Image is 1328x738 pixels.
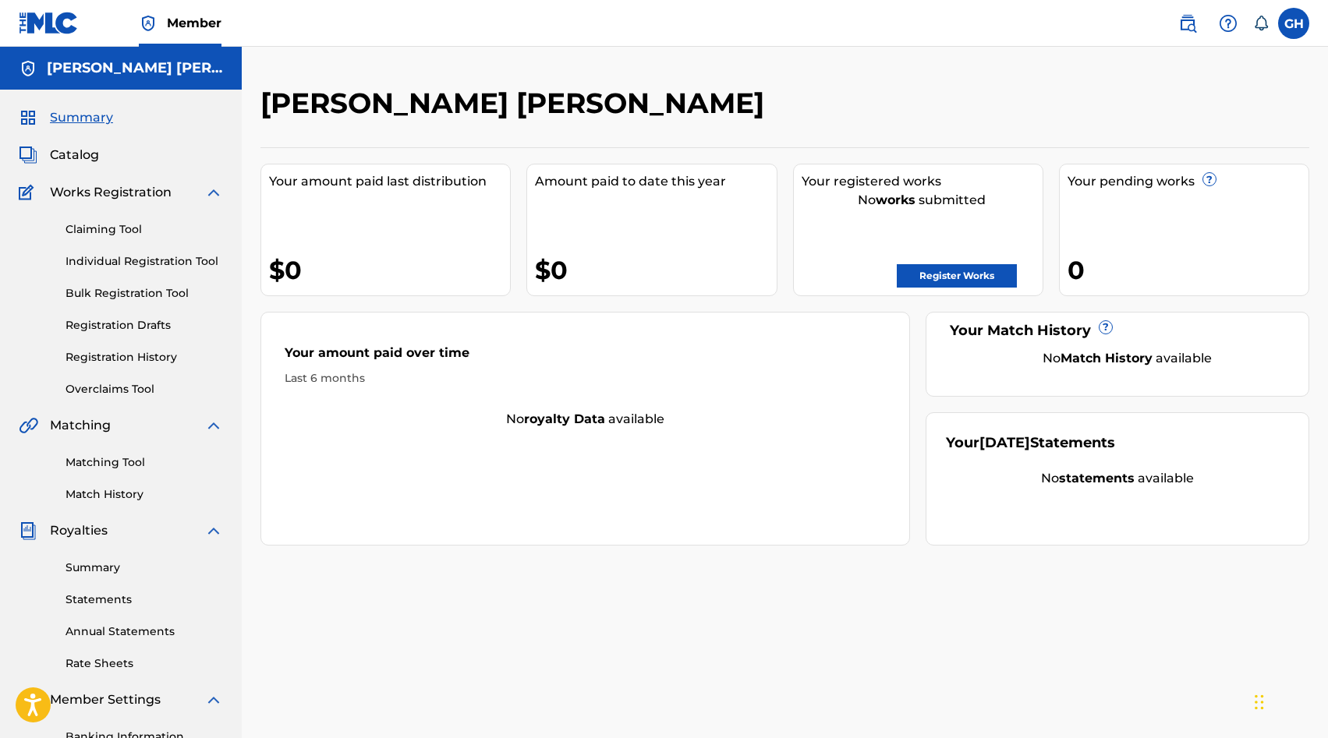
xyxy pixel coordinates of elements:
div: Your Statements [946,433,1115,454]
img: expand [204,521,223,540]
img: Matching [19,416,38,435]
span: Royalties [50,521,108,540]
a: Summary [66,560,223,576]
img: Accounts [19,59,37,78]
span: Works Registration [50,183,172,202]
div: Your amount paid over time [285,344,886,370]
a: Statements [66,591,223,608]
img: Member Settings [19,690,37,709]
a: Match History [66,486,223,503]
a: Registration Drafts [66,317,223,334]
a: Public Search [1172,8,1203,39]
span: [DATE] [979,434,1030,451]
a: Individual Registration Tool [66,253,223,270]
strong: statements [1059,471,1135,486]
img: search [1178,14,1197,33]
img: expand [204,690,223,709]
a: Overclaims Tool [66,381,223,397]
div: Drag [1255,679,1264,726]
div: No available [261,410,909,429]
div: Your amount paid last distribution [269,172,510,191]
span: Member Settings [50,690,161,709]
img: Summary [19,108,37,127]
div: Your Match History [946,320,1289,341]
h2: [PERSON_NAME] [PERSON_NAME] [260,86,772,121]
img: expand [204,416,223,435]
span: ? [1100,321,1112,334]
img: Works Registration [19,183,39,202]
div: Notifications [1253,16,1269,31]
a: Rate Sheets [66,655,223,672]
div: Help [1213,8,1244,39]
iframe: Chat Widget [1250,663,1328,738]
div: Amount paid to date this year [535,172,776,191]
a: Register Works [897,264,1017,288]
div: 0 [1068,252,1309,288]
a: Matching Tool [66,454,223,471]
img: expand [204,183,223,202]
a: Bulk Registration Tool [66,285,223,302]
div: Last 6 months [285,370,886,387]
div: No submitted [802,191,1043,210]
span: Member [167,14,221,32]
strong: Match History [1061,351,1153,365]
div: No available [946,469,1289,488]
div: $0 [269,252,510,288]
a: SummarySummary [19,108,113,127]
div: Your pending works [1068,172,1309,191]
div: Your registered works [802,172,1043,191]
span: Matching [50,416,111,435]
a: Registration History [66,349,223,365]
a: Claiming Tool [66,221,223,238]
img: Catalog [19,146,37,164]
a: Annual Statements [66,623,223,640]
div: User Menu [1278,8,1309,39]
span: Catalog [50,146,99,164]
span: ? [1203,173,1216,185]
a: CatalogCatalog [19,146,99,164]
strong: works [876,192,915,207]
img: Royalties [19,521,37,540]
h5: HOLLIS, GARY LEE JR [47,59,223,77]
img: help [1219,14,1238,33]
img: Top Rightsholder [139,14,158,33]
iframe: Resource Center [1287,494,1328,614]
strong: royalty data [524,411,605,426]
div: No available [965,349,1289,368]
div: $0 [535,252,776,288]
img: MLC Logo [19,12,79,34]
span: Summary [50,108,113,127]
